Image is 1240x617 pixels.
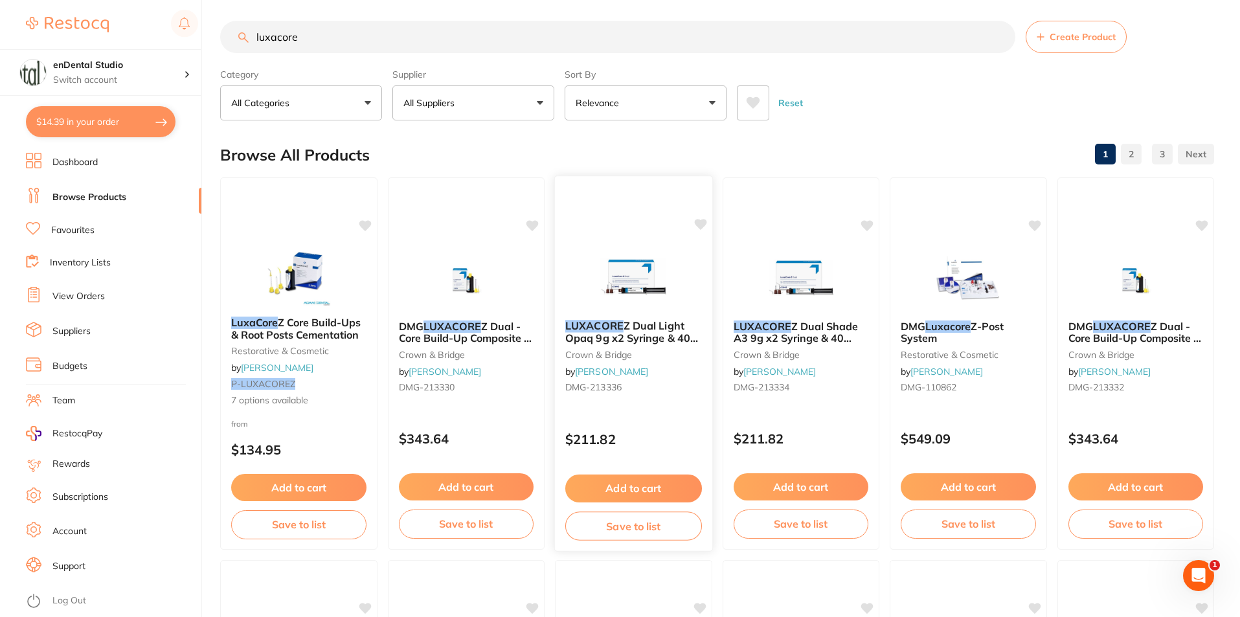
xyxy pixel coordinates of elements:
[26,426,102,441] a: RestocqPay
[565,319,624,332] em: LUXACORE
[734,320,858,357] span: Z Dual Shade A3 9g x2 Syringe & 40 Smart Mix Tip
[734,431,869,446] p: $211.82
[1210,560,1220,570] span: 1
[392,69,554,80] label: Supplier
[1121,141,1142,167] a: 2
[1068,473,1204,500] button: Add to cart
[734,366,816,377] span: by
[565,319,698,356] span: Z Dual Light Opaq 9g x2 Syringe & 40 Smart Mix Tip
[424,245,508,310] img: DMG LUXACORE Z Dual - Core Build-Up Composite - Shade A3 - 48g Cartridge, 1-Pack and 60 Auto Mix ...
[26,17,109,32] img: Restocq Logo
[734,350,869,360] small: crown & bridge
[399,320,534,344] b: DMG LUXACORE Z Dual - Core Build-Up Composite - Shade A3 - 48g Cartridge, 1-Pack and 60 Auto Mix ...
[565,85,727,120] button: Relevance
[399,473,534,500] button: Add to cart
[231,419,248,429] span: from
[1068,431,1204,446] p: $343.64
[901,431,1036,446] p: $549.09
[565,320,702,344] b: LUXACORE Z Dual Light Opaq 9g x2 Syringe & 40 Smart Mix Tip
[1095,141,1116,167] a: 1
[1068,320,1204,344] b: DMG LUXACORE Z Dual - Core Build-Up Composite - Shade Light Opaque - 48g Cartridge, 1-Pack and 60...
[734,473,869,500] button: Add to cart
[26,10,109,39] a: Restocq Logo
[231,378,295,390] em: P-LUXACOREZ
[1068,381,1124,393] span: DMG-213332
[52,360,87,373] a: Budgets
[231,316,361,341] span: Z Core Build-Ups & Root Posts Cementation
[52,394,75,407] a: Team
[1068,366,1151,377] span: by
[220,21,1015,53] input: Search Products
[220,69,382,80] label: Category
[220,85,382,120] button: All Categories
[1093,320,1151,333] em: LUXACORE
[52,458,90,471] a: Rewards
[1068,320,1093,333] span: DMG
[901,510,1036,538] button: Save to list
[901,320,925,333] span: DMG
[231,474,366,501] button: Add to cart
[1094,245,1178,310] img: DMG LUXACORE Z Dual - Core Build-Up Composite - Shade Light Opaque - 48g Cartridge, 1-Pack and 60...
[399,366,481,377] span: by
[231,442,366,457] p: $134.95
[565,381,622,393] span: DMG-213336
[565,475,702,502] button: Add to cart
[399,350,534,360] small: crown & bridge
[591,244,676,309] img: LUXACORE Z Dual Light Opaq 9g x2 Syringe & 40 Smart Mix Tip
[20,60,46,85] img: enDental Studio
[231,394,366,407] span: 7 options available
[52,525,87,538] a: Account
[52,325,91,338] a: Suppliers
[399,510,534,538] button: Save to list
[1068,350,1204,360] small: crown & bridge
[1152,141,1173,167] a: 3
[901,473,1036,500] button: Add to cart
[231,96,295,109] p: All Categories
[403,96,460,109] p: All Suppliers
[26,591,197,612] button: Log Out
[231,316,278,329] em: LuxaCore
[734,381,789,393] span: DMG-213334
[734,320,869,344] b: LUXACORE Z Dual Shade A3 9g x2 Syringe & 40 Smart Mix Tip
[256,241,341,306] img: LuxaCore Z Core Build-Ups & Root Posts Cementation
[423,320,481,333] em: LUXACORE
[565,432,702,447] p: $211.82
[52,560,85,573] a: Support
[901,320,1004,344] span: Z-Post System
[1183,560,1214,591] iframe: Intercom live chat
[52,594,86,607] a: Log Out
[925,320,971,333] em: Luxacore
[1078,366,1151,377] a: [PERSON_NAME]
[51,224,95,237] a: Favourites
[53,74,184,87] p: Switch account
[565,366,648,377] span: by
[575,366,648,377] a: [PERSON_NAME]
[231,362,313,374] span: by
[743,366,816,377] a: [PERSON_NAME]
[774,85,807,120] button: Reset
[399,320,423,333] span: DMG
[231,510,366,539] button: Save to list
[565,349,702,359] small: crown & bridge
[1050,32,1116,42] span: Create Product
[1026,21,1127,53] button: Create Product
[231,317,366,341] b: LuxaCore Z Core Build-Ups & Root Posts Cementation
[52,156,98,169] a: Dashboard
[52,191,126,204] a: Browse Products
[926,245,1010,310] img: DMG Luxacore Z-Post System
[759,245,843,310] img: LUXACORE Z Dual Shade A3 9g x2 Syringe & 40 Smart Mix Tip
[901,320,1036,344] b: DMG Luxacore Z-Post System
[392,85,554,120] button: All Suppliers
[53,59,184,72] h4: enDental Studio
[26,106,175,137] button: $14.39 in your order
[576,96,624,109] p: Relevance
[220,146,370,164] h2: Browse All Products
[26,426,41,441] img: RestocqPay
[901,350,1036,360] small: restorative & cosmetic
[734,320,791,333] em: LUXACORE
[52,491,108,504] a: Subscriptions
[399,431,534,446] p: $343.64
[241,362,313,374] a: [PERSON_NAME]
[52,290,105,303] a: View Orders
[565,69,727,80] label: Sort By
